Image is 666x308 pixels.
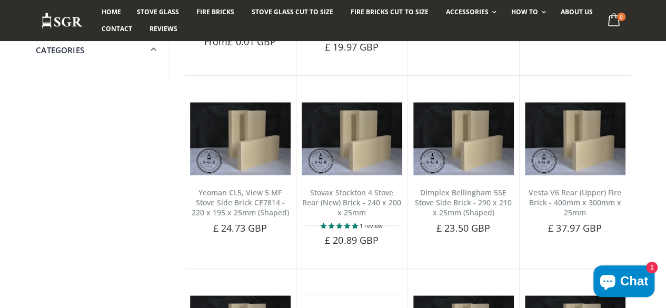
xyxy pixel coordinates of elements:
span: 0 [617,13,625,21]
span: Stove Glass [137,7,179,16]
a: Stove Glass Cut To Size [244,4,341,21]
a: Home [94,4,129,21]
a: Yeoman CL5, View 5 MF Stove Side Brick CE7814 - 220 x 195 x 25mm (Shaped) [192,187,289,217]
a: Fire Bricks Cut To Size [343,4,436,21]
a: How To [503,4,551,21]
img: Stovax Stockton 4 Stove Rear (New) Brick [302,102,402,175]
span: £ 19.97 GBP [325,41,379,53]
span: £ 37.97 GBP [548,222,602,234]
span: Reviews [150,24,177,33]
span: £ 20.89 GBP [325,234,379,246]
a: Stove Glass [129,4,187,21]
img: Aarrow Ecoburn side fire brick (set of 2) [413,102,514,175]
a: Reviews [142,21,185,37]
a: Accessories [438,4,501,21]
span: Home [102,7,121,16]
img: Stove Glass Replacement [41,12,83,29]
span: 5.00 stars [321,222,360,230]
inbox-online-store-chat: Shopify online store chat [590,265,658,300]
a: About us [553,4,601,21]
span: £ 0.01 GBP [227,35,276,48]
span: Fire Bricks Cut To Size [351,7,428,16]
span: About us [561,7,593,16]
a: 0 [603,11,625,31]
span: From [204,35,276,48]
span: £ 23.50 GBP [436,222,490,234]
a: Dimplex Bellingham 5SE Stove Side Brick - 290 x 210 x 25mm (Shaped) [415,187,512,217]
span: Fire Bricks [196,7,234,16]
img: Yeoman CL5, View 5 MF Stove Side Brick CE7814 [190,102,291,175]
span: 1 review [360,222,383,230]
span: Contact [102,24,132,33]
span: Categories [36,45,84,55]
span: £ 24.73 GBP [213,222,267,234]
span: Stove Glass Cut To Size [252,7,333,16]
a: Stovax Stockton 4 Stove Rear (New) Brick - 240 x 200 x 25mm [302,187,401,217]
span: Accessories [445,7,488,16]
img: Vesta V6 Rear Fire Brick [525,102,625,175]
span: How To [511,7,538,16]
a: Fire Bricks [188,4,242,21]
a: Vesta V6 Rear (Upper) Fire Brick - 400mm x 300mm x 25mm [529,187,621,217]
a: Contact [94,21,140,37]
